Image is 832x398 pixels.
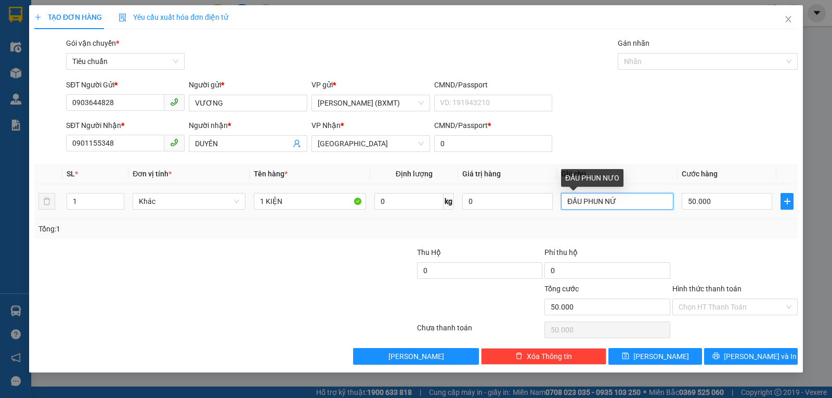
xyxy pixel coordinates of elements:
[388,351,444,362] span: [PERSON_NAME]
[133,170,172,178] span: Đơn vị tính
[544,285,579,293] span: Tổng cước
[434,79,553,91] div: CMND/Passport
[781,197,793,206] span: plus
[119,14,127,22] img: icon
[353,348,478,365] button: [PERSON_NAME]
[416,322,543,340] div: Chưa thanh toán
[544,247,670,262] div: Phí thu hộ
[781,193,794,210] button: plus
[608,348,702,365] button: save[PERSON_NAME]
[34,13,102,21] span: TẠO ĐƠN HÀNG
[618,39,649,47] label: Gán nhãn
[66,79,185,91] div: SĐT Người Gửi
[527,351,572,362] span: Xóa Thông tin
[38,223,322,235] div: Tổng: 1
[254,193,366,210] input: VD: Bàn, Ghế
[724,351,797,362] span: [PERSON_NAME] và In
[774,5,803,34] button: Close
[515,352,523,361] span: delete
[417,248,441,256] span: Thu Hộ
[67,170,75,178] span: SL
[66,120,185,131] div: SĐT Người Nhận
[254,170,288,178] span: Tên hàng
[682,170,718,178] span: Cước hàng
[557,164,678,184] th: Ghi chú
[481,348,606,365] button: deleteXóa Thông tin
[318,95,424,111] span: Hồ Chí Minh (BXMT)
[396,170,433,178] span: Định lượng
[293,139,301,148] span: user-add
[189,120,307,131] div: Người nhận
[712,352,720,361] span: printer
[561,193,673,210] input: Ghi Chú
[38,193,55,210] button: delete
[622,352,629,361] span: save
[561,169,623,187] div: ĐẦU PHUN NƯO
[139,194,239,209] span: Khác
[633,351,689,362] span: [PERSON_NAME]
[170,98,178,106] span: phone
[444,193,454,210] span: kg
[170,138,178,147] span: phone
[119,13,228,21] span: Yêu cầu xuất hóa đơn điện tử
[434,120,553,131] div: CMND/Passport
[784,15,792,23] span: close
[462,170,501,178] span: Giá trị hàng
[72,54,178,69] span: Tiêu chuẩn
[462,193,553,210] input: 0
[34,14,42,21] span: plus
[311,79,430,91] div: VP gửi
[311,121,341,130] span: VP Nhận
[704,348,798,365] button: printer[PERSON_NAME] và In
[66,39,119,47] span: Gói vận chuyển
[672,285,742,293] label: Hình thức thanh toán
[189,79,307,91] div: Người gửi
[318,136,424,151] span: Tuy Hòa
